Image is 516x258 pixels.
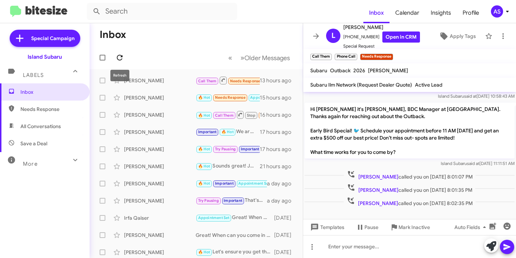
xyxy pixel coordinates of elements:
[196,110,260,119] div: The place we are going through now says car might not be here for a while
[124,94,196,101] div: [PERSON_NAME]
[350,221,384,234] button: Pause
[330,67,350,74] span: Outback
[20,106,81,113] span: Needs Response
[360,54,393,60] small: Needs Response
[20,88,81,96] span: Inbox
[198,250,210,254] span: 🔥 Hot
[215,113,234,118] span: Call Them
[260,128,297,136] div: 17 hours ago
[343,23,420,31] span: [PERSON_NAME]
[23,161,38,167] span: More
[247,113,255,118] span: Stop
[124,111,196,118] div: [PERSON_NAME]
[353,67,365,74] span: 2026
[230,79,261,83] span: Needs Response
[358,187,398,193] span: [PERSON_NAME]
[449,221,494,234] button: Auto Fields
[221,130,234,134] span: 🔥 Hot
[464,93,477,99] span: said at
[124,163,196,170] div: [PERSON_NAME]
[87,3,237,20] input: Search
[224,50,294,65] nav: Page navigation example
[215,181,234,186] span: Important
[196,196,267,205] div: That's perfectly fine! If you ever reconsider or want to explore options in the future, feel free...
[196,179,267,188] div: 我明白了。我們將竭誠為您購車提供協助。如有任何疑問，請隨時與我們聯繫
[384,221,436,234] button: Mark Inactive
[198,164,210,169] span: 🔥 Hot
[415,82,443,88] span: Active Lead
[260,94,297,101] div: 15 hours ago
[454,221,489,234] span: Auto Fields
[274,232,297,239] div: [DATE]
[196,248,274,256] div: Let's ensure you get the assistance you need! Would you like to schedule an appointment to discus...
[10,30,80,47] a: Special Campaign
[124,232,196,239] div: [PERSON_NAME]
[491,5,503,18] div: AS
[20,123,61,130] span: All Conversations
[390,3,425,23] a: Calendar
[244,54,290,62] span: Older Messages
[260,163,297,170] div: 21 hours ago
[335,54,357,60] small: Phone Call
[303,221,350,234] button: Templates
[363,3,390,23] a: Inbox
[344,170,476,180] span: called you on [DATE] 8:01:07 PM
[433,30,482,43] button: Apply Tags
[100,29,126,40] h1: Inbox
[485,5,508,18] button: AS
[368,67,408,74] span: [PERSON_NAME]
[23,72,44,78] span: Labels
[467,161,479,166] span: said at
[198,198,219,203] span: Try Pausing
[364,221,378,234] span: Pause
[240,53,244,62] span: »
[196,232,274,239] div: Great! When can you come in to go over your options?
[267,197,297,204] div: a day ago
[110,70,129,81] div: Refresh
[215,147,236,151] span: Try Pausing
[198,130,217,134] span: Important
[215,95,245,100] span: Needs Response
[224,198,242,203] span: Important
[228,53,232,62] span: «
[331,30,335,42] span: L
[250,95,282,100] span: Appointment Set
[124,128,196,136] div: [PERSON_NAME]
[343,31,420,43] span: [PHONE_NUMBER]
[196,93,260,102] div: I'd like to cancel [DATE]. I'll message back to reschedule.
[274,214,297,222] div: [DATE]
[310,82,412,88] span: Subaru Ilm Network (Request Dealer Quote)
[198,95,210,100] span: 🔥 Hot
[124,77,196,84] div: [PERSON_NAME]
[124,249,196,256] div: [PERSON_NAME]
[457,3,485,23] a: Profile
[241,147,259,151] span: Important
[441,161,515,166] span: Island Subaru [DATE] 11:11:51 AM
[196,162,260,170] div: Sounds great! Just let me know when you're ready, and we'll set up your appointment. Looking forw...
[198,113,210,118] span: 🔥 Hot
[450,30,476,43] span: Apply Tags
[425,3,457,23] a: Insights
[310,54,332,60] small: Call Them
[124,180,196,187] div: [PERSON_NAME]
[20,140,47,147] span: Save a Deal
[382,31,420,43] a: Open in CRM
[196,214,274,222] div: Great! When would be the best for you to come in for your appraisal?
[309,221,344,234] span: Templates
[260,146,297,153] div: 17 hours ago
[224,50,236,65] button: Previous
[305,103,515,159] p: Hi [PERSON_NAME] it's [PERSON_NAME], BDC Manager at [GEOGRAPHIC_DATA]. Thanks again for reaching ...
[196,128,260,136] div: We are at [STREET_ADDRESS]!
[274,249,297,256] div: [DATE]
[196,145,260,153] div: You had your chance and lost it
[196,76,260,85] div: Inbound Call
[398,221,430,234] span: Mark Inactive
[124,146,196,153] div: [PERSON_NAME]
[31,35,75,42] span: Special Campaign
[358,174,398,180] span: [PERSON_NAME]
[236,50,294,65] button: Next
[28,53,62,60] div: Island Subaru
